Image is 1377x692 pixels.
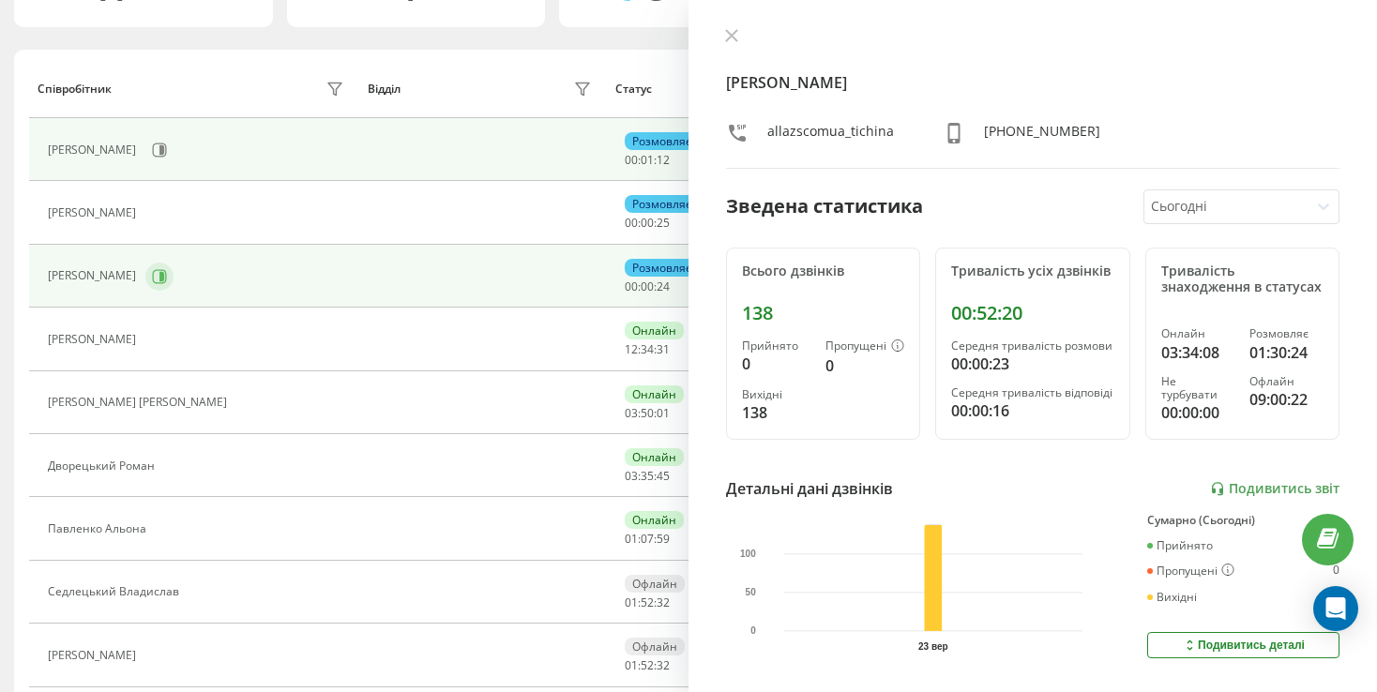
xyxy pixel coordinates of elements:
[1333,564,1339,579] div: 0
[951,386,1113,399] div: Середня тривалість відповіді
[1249,388,1324,411] div: 09:00:22
[740,549,756,559] text: 100
[951,399,1113,422] div: 00:00:16
[657,468,670,484] span: 45
[38,83,112,96] div: Співробітник
[625,659,670,672] div: : :
[641,215,654,231] span: 00
[726,192,923,220] div: Зведена статистика
[951,263,1113,279] div: Тривалість усіх дзвінків
[625,259,699,277] div: Розмовляє
[750,626,756,637] text: 0
[767,122,894,149] div: allazscomua_tichina
[1313,586,1358,631] div: Open Intercom Messenger
[625,407,670,420] div: : :
[48,649,141,662] div: [PERSON_NAME]
[625,322,684,339] div: Онлайн
[625,657,638,673] span: 01
[1161,327,1235,340] div: Онлайн
[825,339,904,354] div: Пропущені
[48,206,141,219] div: [PERSON_NAME]
[657,531,670,547] span: 59
[625,152,638,168] span: 00
[625,405,638,421] span: 03
[726,477,893,500] div: Детальні дані дзвінків
[1161,263,1324,295] div: Тривалість знаходження в статусах
[48,522,151,535] div: Павленко Альона
[368,83,401,96] div: Відділ
[641,468,654,484] span: 35
[1249,375,1324,388] div: Офлайн
[951,353,1113,375] div: 00:00:23
[657,341,670,357] span: 31
[625,132,699,150] div: Розмовляє
[1147,564,1234,579] div: Пропущені
[746,587,757,597] text: 50
[951,339,1113,353] div: Середня тривалість розмови
[951,302,1113,324] div: 00:52:20
[625,195,699,213] div: Розмовляє
[742,302,904,324] div: 138
[657,405,670,421] span: 01
[742,401,810,424] div: 138
[48,459,159,473] div: Дворецький Роман
[1249,341,1324,364] div: 01:30:24
[48,333,141,346] div: [PERSON_NAME]
[918,641,948,652] text: 23 вер
[625,531,638,547] span: 01
[742,263,904,279] div: Всього дзвінків
[625,217,670,230] div: : :
[742,388,810,401] div: Вихідні
[641,594,654,610] span: 52
[984,122,1100,149] div: [PHONE_NUMBER]
[625,343,670,356] div: : :
[657,594,670,610] span: 32
[641,341,654,357] span: 34
[657,215,670,231] span: 25
[625,341,638,357] span: 12
[625,596,670,609] div: : :
[825,354,904,377] div: 0
[1182,638,1305,653] div: Подивитись деталі
[615,83,652,96] div: Статус
[657,152,670,168] span: 12
[657,657,670,673] span: 32
[1161,375,1235,402] div: Не турбувати
[625,468,638,484] span: 03
[48,143,141,157] div: [PERSON_NAME]
[641,405,654,421] span: 50
[625,154,670,167] div: : :
[1210,481,1339,497] a: Подивитись звіт
[1161,401,1235,424] div: 00:00:00
[641,152,654,168] span: 01
[625,278,638,294] span: 00
[742,353,810,375] div: 0
[625,448,684,466] div: Онлайн
[625,470,670,483] div: : :
[48,585,184,598] div: Седлецький Владислав
[625,575,685,593] div: Офлайн
[625,215,638,231] span: 00
[657,278,670,294] span: 24
[641,531,654,547] span: 07
[625,594,638,610] span: 01
[48,269,141,282] div: [PERSON_NAME]
[742,339,810,353] div: Прийнято
[625,280,670,293] div: : :
[48,396,232,409] div: [PERSON_NAME] [PERSON_NAME]
[641,657,654,673] span: 52
[1147,514,1339,527] div: Сумарно (Сьогодні)
[641,278,654,294] span: 00
[726,71,1339,94] h4: [PERSON_NAME]
[1147,591,1197,604] div: Вихідні
[625,638,685,655] div: Офлайн
[1249,327,1324,340] div: Розмовляє
[625,511,684,529] div: Онлайн
[625,385,684,403] div: Онлайн
[625,533,670,546] div: : :
[1147,539,1213,552] div: Прийнято
[1147,632,1339,658] button: Подивитись деталі
[1161,341,1235,364] div: 03:34:08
